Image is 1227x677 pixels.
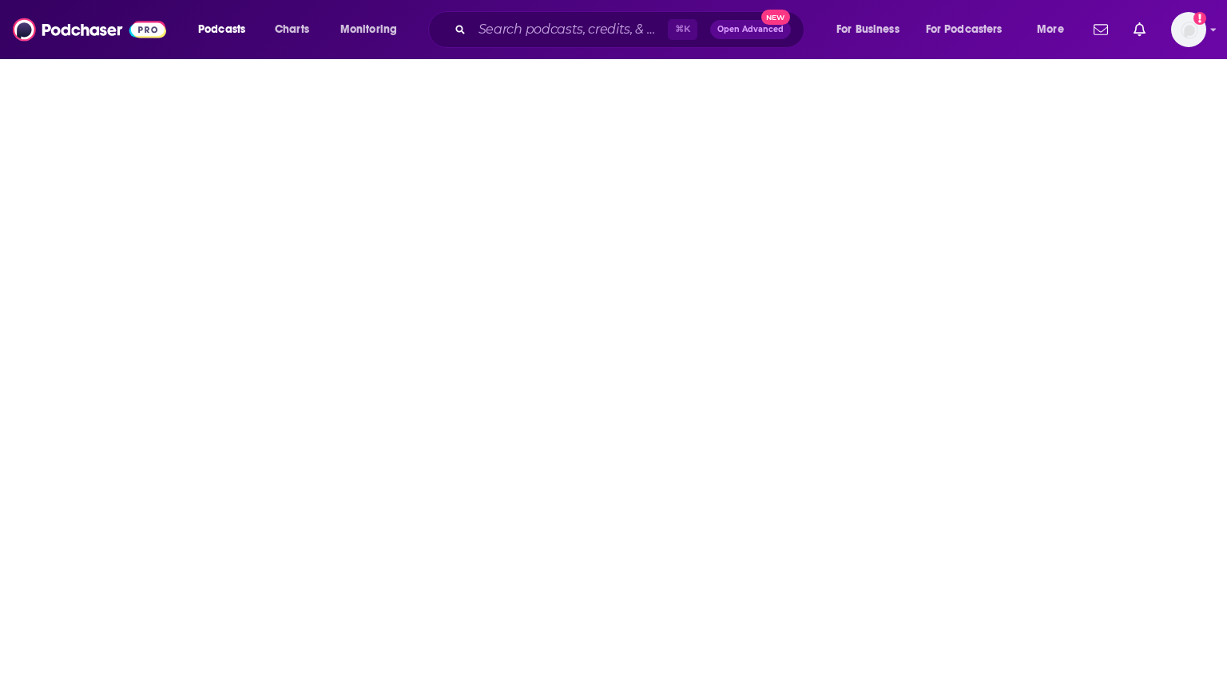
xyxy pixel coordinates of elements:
[1087,16,1114,43] a: Show notifications dropdown
[761,10,790,25] span: New
[1171,12,1206,47] img: User Profile
[275,18,309,41] span: Charts
[329,17,418,42] button: open menu
[836,18,899,41] span: For Business
[1127,16,1152,43] a: Show notifications dropdown
[926,18,1003,41] span: For Podcasters
[187,17,266,42] button: open menu
[1193,12,1206,25] svg: Add a profile image
[915,17,1026,42] button: open menu
[340,18,397,41] span: Monitoring
[717,26,784,34] span: Open Advanced
[825,17,919,42] button: open menu
[472,17,668,42] input: Search podcasts, credits, & more...
[1171,12,1206,47] button: Show profile menu
[710,20,791,39] button: Open AdvancedNew
[264,17,319,42] a: Charts
[1026,17,1084,42] button: open menu
[1037,18,1064,41] span: More
[198,18,245,41] span: Podcasts
[13,14,166,45] img: Podchaser - Follow, Share and Rate Podcasts
[668,19,697,40] span: ⌘ K
[1171,12,1206,47] span: Logged in as jennevievef
[443,11,820,48] div: Search podcasts, credits, & more...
